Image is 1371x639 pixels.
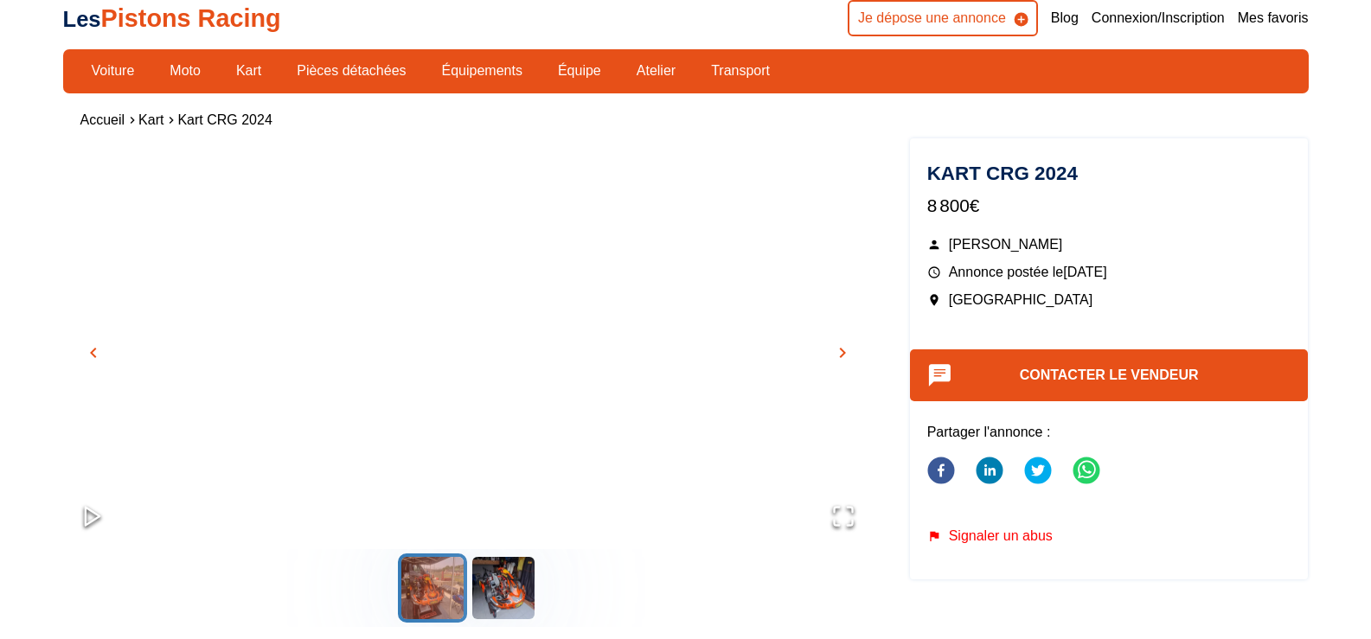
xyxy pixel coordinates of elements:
a: Kart [225,56,272,86]
button: Open Fullscreen [814,487,873,549]
p: Partager l'annonce : [927,423,1291,442]
p: Annonce postée le [DATE] [927,263,1291,282]
button: twitter [1024,446,1052,498]
span: chevron_right [832,342,853,363]
div: Thumbnail Navigation [63,553,873,623]
a: Kart [138,112,163,127]
button: chevron_right [830,340,855,366]
p: [PERSON_NAME] [927,235,1291,254]
button: Play or Pause Slideshow [63,487,122,549]
a: Blog [1051,9,1079,28]
div: Signaler un abus [927,528,1291,544]
button: Contacter le vendeur [910,349,1309,401]
a: Voiture [80,56,146,86]
a: Transport [700,56,781,86]
p: 8 800€ [927,193,1291,218]
h1: Kart CRG 2024 [927,164,1291,183]
button: whatsapp [1073,446,1100,498]
button: facebook [927,446,955,498]
button: chevron_left [80,340,106,366]
a: Mes favoris [1238,9,1309,28]
a: Atelier [625,56,687,86]
button: Go to Slide 1 [398,553,467,623]
span: Les [63,7,101,31]
a: Kart CRG 2024 [177,112,272,127]
a: Moto [158,56,212,86]
a: Pièces détachées [285,56,417,86]
a: Équipe [547,56,612,86]
button: Go to Slide 2 [469,553,538,623]
div: Go to Slide 1 [63,138,873,549]
a: Accueil [80,112,125,127]
button: linkedin [976,446,1003,498]
a: Connexion/Inscription [1092,9,1225,28]
span: chevron_left [83,342,104,363]
a: Équipements [431,56,534,86]
a: LesPistons Racing [63,4,281,32]
img: image [63,138,873,588]
p: [GEOGRAPHIC_DATA] [927,291,1291,310]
